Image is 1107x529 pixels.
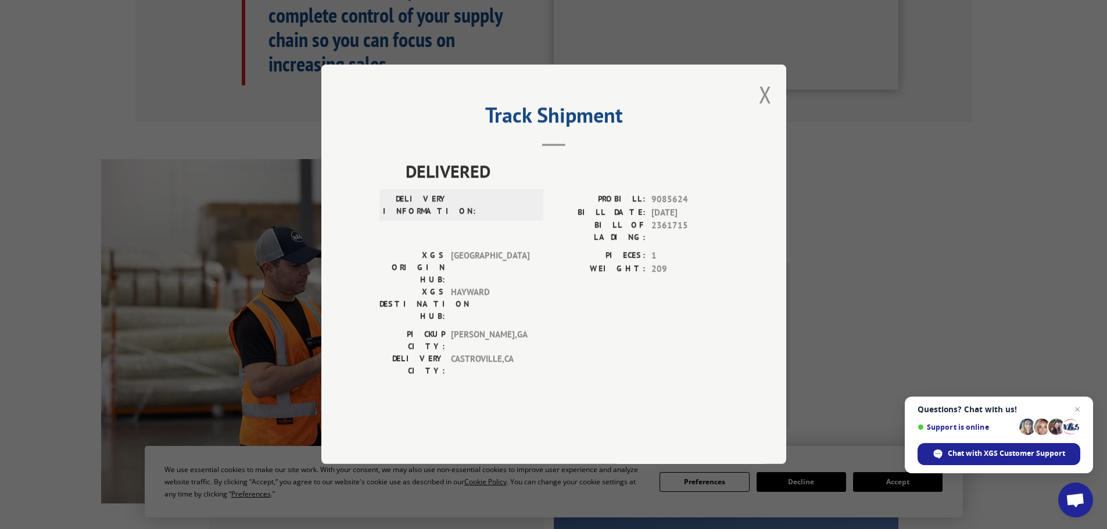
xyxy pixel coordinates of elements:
label: DELIVERY CITY: [379,353,445,377]
button: Close modal [759,79,772,110]
span: Close chat [1070,402,1084,416]
span: 2361715 [651,219,728,244]
span: [GEOGRAPHIC_DATA] [451,250,529,286]
label: XGS DESTINATION HUB: [379,286,445,323]
span: 209 [651,262,728,276]
label: DELIVERY INFORMATION: [383,193,449,218]
label: PIECES: [554,250,646,263]
label: XGS ORIGIN HUB: [379,250,445,286]
span: CASTROVILLE , CA [451,353,529,377]
span: Chat with XGS Customer Support [948,448,1065,459]
div: Chat with XGS Customer Support [918,443,1080,465]
div: Open chat [1058,483,1093,517]
span: [DATE] [651,206,728,219]
label: BILL OF LADING: [554,219,646,244]
span: HAYWARD [451,286,529,323]
span: Questions? Chat with us! [918,405,1080,414]
label: PICKUP CITY: [379,329,445,353]
span: [PERSON_NAME] , GA [451,329,529,353]
label: PROBILL: [554,193,646,207]
span: 1 [651,250,728,263]
span: Support is online [918,423,1015,431]
span: DELIVERED [406,159,728,185]
label: BILL DATE: [554,206,646,219]
span: 9085624 [651,193,728,207]
label: WEIGHT: [554,262,646,276]
h2: Track Shipment [379,107,728,129]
